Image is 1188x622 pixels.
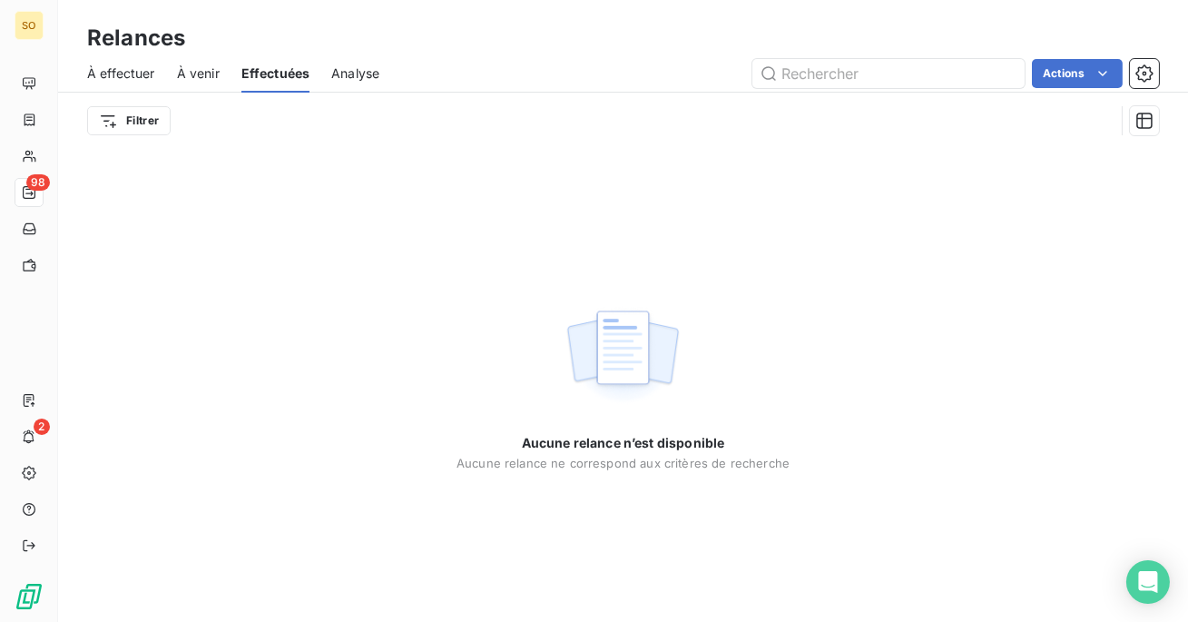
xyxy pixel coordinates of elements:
[1032,59,1123,88] button: Actions
[177,64,220,83] span: À venir
[457,456,790,470] span: Aucune relance ne correspond aux critères de recherche
[331,64,379,83] span: Analyse
[15,582,44,611] img: Logo LeanPay
[34,419,50,435] span: 2
[1126,560,1170,604] div: Open Intercom Messenger
[87,22,185,54] h3: Relances
[241,64,310,83] span: Effectuées
[565,301,681,413] img: empty state
[26,174,50,191] span: 98
[15,11,44,40] div: SO
[752,59,1025,88] input: Rechercher
[87,106,171,135] button: Filtrer
[87,64,155,83] span: À effectuer
[522,434,725,452] span: Aucune relance n’est disponible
